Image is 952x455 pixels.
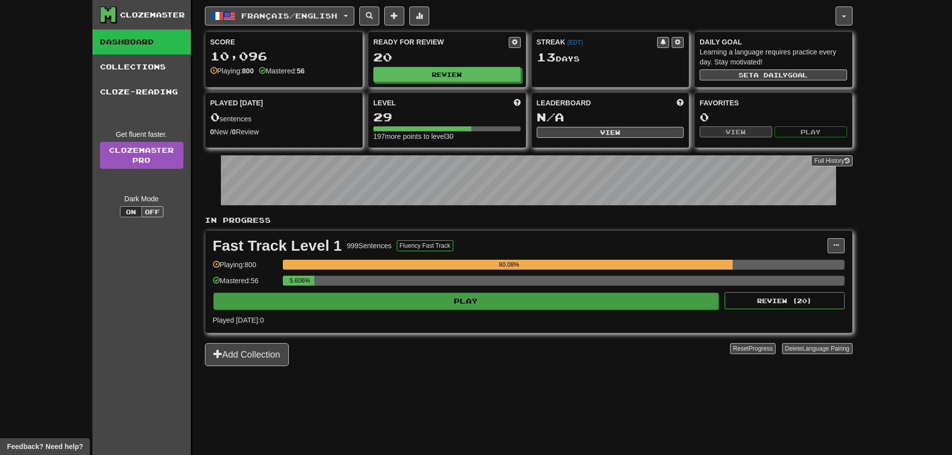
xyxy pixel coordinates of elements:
[210,66,254,76] div: Playing:
[373,98,396,108] span: Level
[7,442,83,452] span: Open feedback widget
[205,6,354,25] button: Français/English
[537,127,684,138] button: View
[700,47,847,67] div: Learning a language requires practice every day. Stay motivated!
[213,260,278,276] div: Playing: 800
[232,128,236,136] strong: 0
[210,50,358,62] div: 10,096
[754,71,788,78] span: a daily
[100,142,183,169] a: ClozemasterPro
[537,50,556,64] span: 13
[347,241,392,251] div: 999 Sentences
[92,79,191,104] a: Cloze-Reading
[373,111,521,123] div: 29
[100,129,183,139] div: Get fluent faster.
[537,51,684,64] div: Day s
[567,39,583,46] a: (EDT)
[537,37,658,47] div: Streak
[210,128,214,136] strong: 0
[373,67,521,82] button: Review
[677,98,684,108] span: This week in points, UTC
[241,11,337,20] span: Français / English
[213,276,278,292] div: Mastered: 56
[397,240,453,251] button: Fluency Fast Track
[297,67,305,75] strong: 56
[782,343,853,354] button: DeleteLanguage Pairing
[141,206,163,217] button: Off
[725,292,845,309] button: Review (20)
[120,10,185,20] div: Clozemaster
[373,51,521,63] div: 20
[286,276,314,286] div: 5.606%
[205,215,853,225] p: In Progress
[242,67,253,75] strong: 800
[286,260,733,270] div: 80.08%
[205,343,289,366] button: Add Collection
[210,98,263,108] span: Played [DATE]
[700,37,847,47] div: Daily Goal
[514,98,521,108] span: Score more points to level up
[700,98,847,108] div: Favorites
[100,194,183,204] div: Dark Mode
[700,126,772,137] button: View
[210,110,220,124] span: 0
[373,131,521,141] div: 197 more points to level 30
[373,37,509,47] div: Ready for Review
[537,110,564,124] span: N/A
[210,37,358,47] div: Score
[802,345,849,352] span: Language Pairing
[210,127,358,137] div: New / Review
[749,345,773,352] span: Progress
[120,206,142,217] button: On
[213,238,342,253] div: Fast Track Level 1
[409,6,429,25] button: More stats
[730,343,776,354] button: ResetProgress
[537,98,591,108] span: Leaderboard
[92,29,191,54] a: Dashboard
[384,6,404,25] button: Add sentence to collection
[259,66,305,76] div: Mastered:
[700,69,847,80] button: Seta dailygoal
[811,155,852,166] button: Full History
[92,54,191,79] a: Collections
[213,316,264,324] span: Played [DATE]: 0
[775,126,847,137] button: Play
[359,6,379,25] button: Search sentences
[210,111,358,124] div: sentences
[700,111,847,123] div: 0
[213,293,719,310] button: Play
